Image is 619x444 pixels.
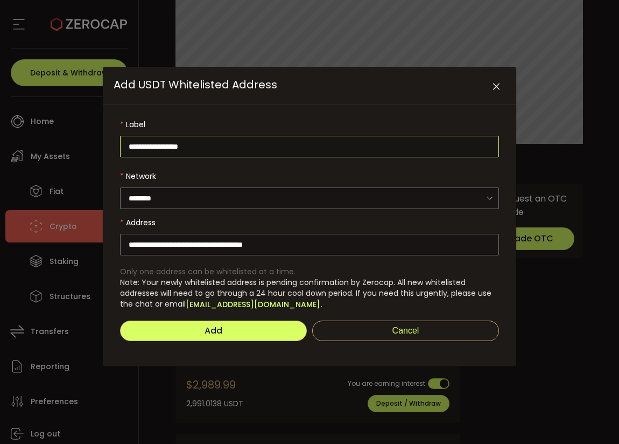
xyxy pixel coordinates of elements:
[186,299,322,310] a: [EMAIL_ADDRESS][DOMAIN_NAME].
[120,114,499,135] label: Label
[120,277,491,309] span: Note: Your newly whitelisted address is pending confirmation by Zerocap. All new whitelisted addr...
[565,392,619,444] iframe: Chat Widget
[114,77,277,92] span: Add USDT Whitelisted Address
[120,212,499,233] label: Address
[120,165,499,187] label: Network
[312,321,499,341] button: Cancel
[487,78,505,96] button: Close
[205,324,222,337] span: Add
[120,321,307,341] button: Add
[120,266,296,277] span: Only one address can be whitelisted at a time.
[392,326,419,335] span: Cancel
[103,67,516,366] div: Add USDT Whitelisted Address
